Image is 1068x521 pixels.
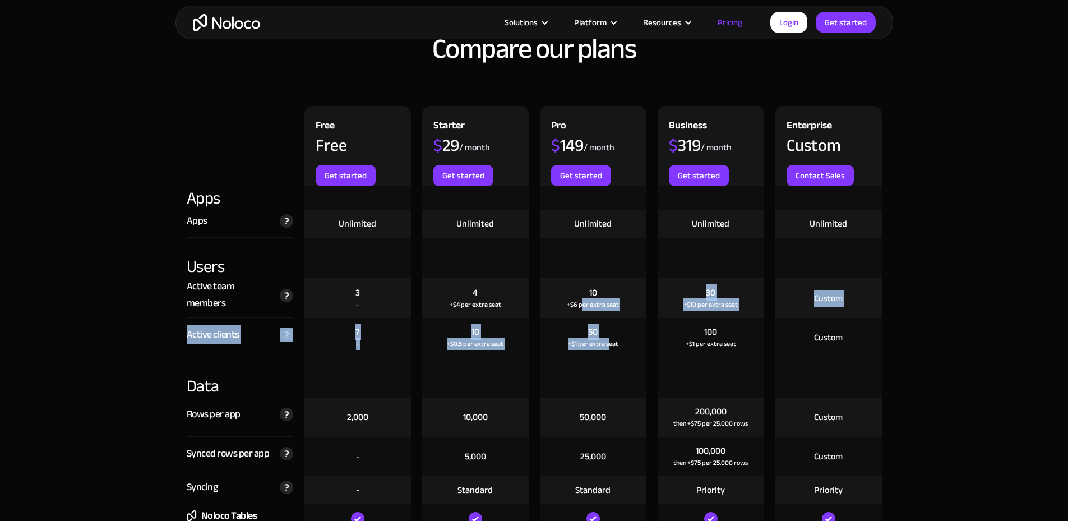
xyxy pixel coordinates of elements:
div: - [356,299,359,310]
div: 10,000 [463,411,488,423]
a: Pricing [704,15,756,30]
div: 10 [471,326,479,338]
div: / month [459,141,490,154]
div: +$1 per extra seat [568,338,618,349]
div: Solutions [505,15,538,30]
div: Unlimited [339,218,376,230]
div: Standard [457,484,493,496]
div: Starter [433,117,465,137]
div: then +$75 per 25,000 rows [673,418,748,429]
div: +$10 per extra seat [683,299,738,310]
h2: Compare our plans [187,34,882,64]
div: Unlimited [574,218,612,230]
div: Users [187,238,293,278]
a: home [193,14,260,31]
span: $ [433,130,442,161]
div: Apps [187,213,207,229]
div: Resources [629,15,704,30]
a: Get started [316,165,376,186]
div: 30 [706,287,715,299]
div: Custom [814,450,843,463]
div: 25,000 [580,450,606,463]
div: Apps [187,186,293,210]
div: Pro [551,117,566,137]
div: Synced rows per app [187,445,270,462]
div: Unlimited [456,218,494,230]
div: - [356,484,359,496]
div: Syncing [187,479,218,496]
span: $ [669,130,678,161]
div: +$4 per extra seat [450,299,501,310]
div: 10 [589,287,597,299]
div: Custom [814,411,843,423]
div: / month [584,141,614,154]
div: 3 [355,287,360,299]
div: Free [316,117,335,137]
div: Priority [814,484,843,496]
div: Priority [696,484,725,496]
span: $ [551,130,560,161]
div: 319 [669,137,701,154]
div: Active clients [187,326,239,343]
div: 5,000 [465,450,486,463]
div: Solutions [491,15,560,30]
div: 50,000 [580,411,606,423]
a: Contact Sales [787,165,854,186]
div: 149 [551,137,584,154]
div: Custom [814,331,843,344]
div: Custom [814,292,843,305]
a: Get started [816,12,876,33]
div: +$6 per extra seat [567,299,619,310]
div: Unlimited [810,218,847,230]
div: Standard [575,484,611,496]
div: Business [669,117,707,137]
div: - [356,338,359,349]
div: +$0.5 per extra seat [447,338,503,349]
div: Custom [787,137,841,154]
div: Rows per app [187,406,241,423]
div: +$1 per extra seat [686,338,736,349]
div: Platform [560,15,629,30]
div: 50 [588,326,598,338]
div: Enterprise [787,117,832,137]
a: Get started [551,165,611,186]
div: 7 [355,326,359,338]
div: Data [187,357,293,398]
div: 4 [473,287,478,299]
div: Platform [574,15,607,30]
div: - [356,450,359,463]
div: then +$75 per 25,000 rows [673,457,748,468]
div: Resources [643,15,681,30]
div: / month [701,141,732,154]
div: 2,000 [347,411,368,423]
div: Active team members [187,278,274,312]
a: Get started [669,165,729,186]
a: Get started [433,165,493,186]
a: Login [770,12,807,33]
div: 200,000 [695,405,727,418]
div: 100 [704,326,717,338]
div: Free [316,137,347,154]
div: 100,000 [696,445,725,457]
div: 29 [433,137,459,154]
div: Unlimited [692,218,729,230]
